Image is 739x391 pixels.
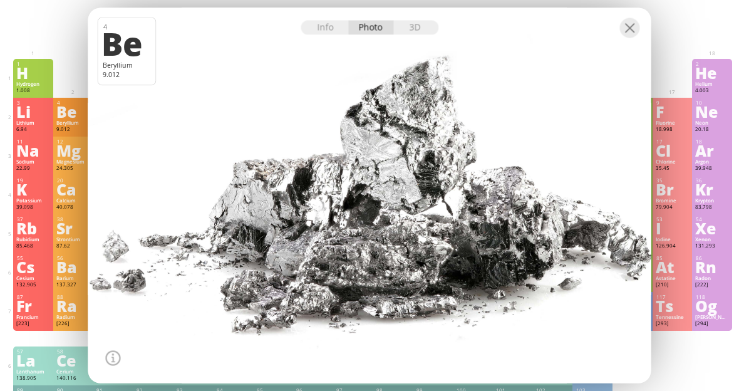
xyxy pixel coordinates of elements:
div: Cesium [16,275,50,281]
div: 24.305 [56,165,90,172]
div: 86 [696,255,729,261]
div: 12 [57,138,90,145]
h1: Talbica. Interactive chemistry [9,16,736,37]
div: He [695,66,729,80]
div: Magnesium [56,159,90,165]
div: Krypton [695,197,729,204]
div: 18.998 [656,126,690,133]
div: Barium [56,275,90,281]
div: Ce [56,353,90,367]
div: 126.904 [656,242,690,250]
div: 20.18 [695,126,729,133]
div: Chlorine [656,159,690,165]
div: 3D [393,20,438,34]
div: Cerium [56,368,90,375]
div: H [16,66,50,80]
div: 9.012 [56,126,90,133]
div: Potassium [16,197,50,204]
div: 132.905 [16,281,50,289]
div: 9.012 [103,70,151,78]
div: 39.948 [695,165,729,172]
div: Tennessine [656,314,690,320]
div: Lanthanum [16,368,50,375]
div: Rn [695,260,729,274]
div: 38 [57,216,90,222]
div: Fr [16,299,50,313]
div: 39.098 [16,204,50,211]
div: Helium [695,81,729,87]
div: Mg [56,143,90,157]
div: 87.62 [56,242,90,250]
div: K [16,182,50,196]
div: 85 [656,255,690,261]
div: Li [16,105,50,118]
div: Beryllium [56,120,90,126]
div: Strontium [56,236,90,242]
div: 2 [696,61,729,67]
div: Bromine [656,197,690,204]
div: 40.078 [56,204,90,211]
div: Hydrogen [16,81,50,87]
div: 53 [656,216,690,222]
div: [294] [695,320,729,328]
div: Lithium [16,120,50,126]
div: Iodine [656,236,690,242]
div: 131.293 [695,242,729,250]
div: 22.99 [16,165,50,172]
div: 19 [17,177,50,184]
div: 56 [57,255,90,261]
div: 4.003 [695,87,729,95]
div: Radium [56,314,90,320]
div: Francium [16,314,50,320]
div: [210] [656,281,690,289]
div: 137.327 [56,281,90,289]
div: 117 [656,294,690,300]
div: Cl [656,143,690,157]
div: Be [101,27,150,59]
div: F [656,105,690,118]
div: 20 [57,177,90,184]
div: 57 [17,348,50,355]
div: [293] [656,320,690,328]
div: 3 [17,100,50,106]
div: 1.008 [16,87,50,95]
div: La [16,353,50,367]
div: Br [656,182,690,196]
div: 6.94 [16,126,50,133]
div: 11 [17,138,50,145]
div: Argon [695,159,729,165]
div: Ar [695,143,729,157]
div: I [656,221,690,235]
div: [223] [16,320,50,328]
div: Info [301,20,349,34]
div: 17 [656,138,690,145]
div: Cs [16,260,50,274]
div: 10 [696,100,729,106]
div: Ne [695,105,729,118]
div: 85.468 [16,242,50,250]
div: Rubidium [16,236,50,242]
div: 4 [57,100,90,106]
div: At [656,260,690,274]
div: 79.904 [656,204,690,211]
div: 88 [57,294,90,300]
div: Kr [695,182,729,196]
div: Be [56,105,90,118]
div: Rb [16,221,50,235]
div: Radon [695,275,729,281]
div: Calcium [56,197,90,204]
div: Ts [656,299,690,313]
div: 36 [696,177,729,184]
div: Xe [695,221,729,235]
div: 140.116 [56,375,90,382]
div: Sr [56,221,90,235]
div: [222] [695,281,729,289]
div: Xenon [695,236,729,242]
div: 55 [17,255,50,261]
div: 87 [17,294,50,300]
div: 9 [656,100,690,106]
div: 18 [696,138,729,145]
div: Ca [56,182,90,196]
div: Ba [56,260,90,274]
div: 35 [656,177,690,184]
